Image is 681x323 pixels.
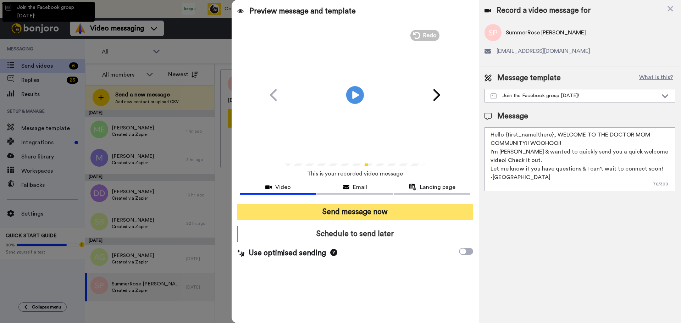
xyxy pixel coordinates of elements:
[275,183,291,191] span: Video
[353,183,367,191] span: Email
[289,149,301,158] span: 0:00
[491,92,658,99] div: Join the Facebook group [DATE]!
[491,93,497,99] img: Message-temps.svg
[497,111,528,122] span: Message
[303,149,305,158] span: /
[249,248,326,258] span: Use optimised sending
[497,73,561,83] span: Message template
[237,204,473,220] button: Send message now
[307,149,319,158] span: 1:26
[485,127,675,191] textarea: Hello {first_name|there}, WELCOME TO THE DOCTOR MOM COMMUNITY!! WOOHOO!! I'm [PERSON_NAME] & want...
[420,183,455,191] span: Landing page
[237,226,473,242] button: Schedule to send later
[637,73,675,83] button: What is this?
[307,166,403,182] span: This is your recorded video message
